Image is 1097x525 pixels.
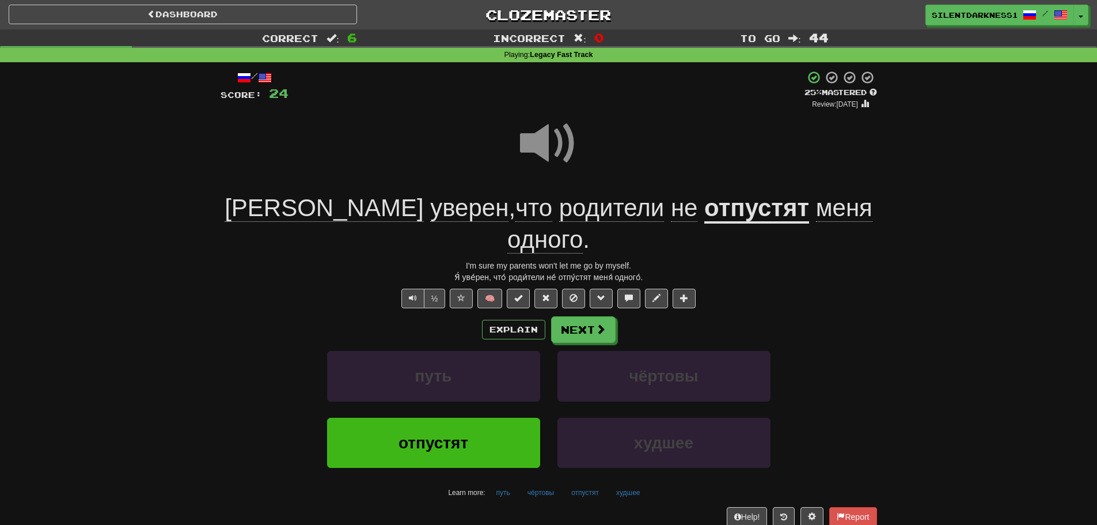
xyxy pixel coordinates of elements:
span: уверен [430,194,508,222]
a: Clozemaster [374,5,723,25]
button: худшее [610,484,647,501]
small: Learn more: [448,489,485,497]
span: худшее [634,434,693,452]
div: Я́ уве́рен, что́ роди́тели не́ отпу́стят меня́ одного́. [221,271,877,283]
a: Dashboard [9,5,357,24]
span: родители [559,194,664,222]
button: Discuss sentence (alt+u) [617,289,640,308]
button: худшее [557,418,770,468]
span: To go [740,32,780,44]
button: Grammar (alt+g) [590,289,613,308]
button: путь [327,351,540,401]
a: SilentDarkness1947 / [925,5,1074,25]
div: Text-to-speech controls [399,289,446,308]
div: I'm sure my parents won't let me go by myself. [221,260,877,271]
span: . [507,194,872,254]
span: Correct [262,32,318,44]
span: 6 [347,31,357,44]
span: путь [415,367,452,385]
span: Incorrect [493,32,565,44]
button: Next [551,316,616,343]
span: [PERSON_NAME] [225,194,423,222]
span: отпустят [398,434,468,452]
u: отпустят [704,194,809,224]
button: Add to collection (alt+a) [673,289,696,308]
button: 🧠 [477,289,502,308]
button: Reset to 0% Mastered (alt+r) [534,289,557,308]
button: путь [490,484,517,501]
span: 0 [594,31,604,44]
button: Set this sentence to 100% Mastered (alt+m) [507,289,530,308]
span: 25 % [804,88,822,97]
button: чёртовы [557,351,770,401]
span: / [1042,9,1048,17]
span: : [574,33,586,43]
button: Ignore sentence (alt+i) [562,289,585,308]
button: Favorite sentence (alt+f) [450,289,473,308]
span: меня [816,194,872,222]
small: Review: [DATE] [812,100,858,108]
span: что [515,194,552,222]
span: 44 [809,31,829,44]
span: Score: [221,90,262,100]
button: Edit sentence (alt+d) [645,289,668,308]
button: отпустят [565,484,605,501]
span: SilentDarkness1947 [932,10,1017,20]
span: не [671,194,698,222]
strong: Legacy Fast Track [530,51,593,59]
button: Play sentence audio (ctl+space) [401,289,424,308]
span: : [788,33,801,43]
button: чёртовы [521,484,560,501]
div: Mastered [804,88,877,98]
span: , [225,194,704,222]
button: Explain [482,320,545,339]
span: одного [507,226,583,254]
span: : [327,33,339,43]
div: / [221,70,289,85]
button: отпустят [327,418,540,468]
span: 24 [269,86,289,100]
button: ½ [424,289,446,308]
span: чёртовы [629,367,698,385]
